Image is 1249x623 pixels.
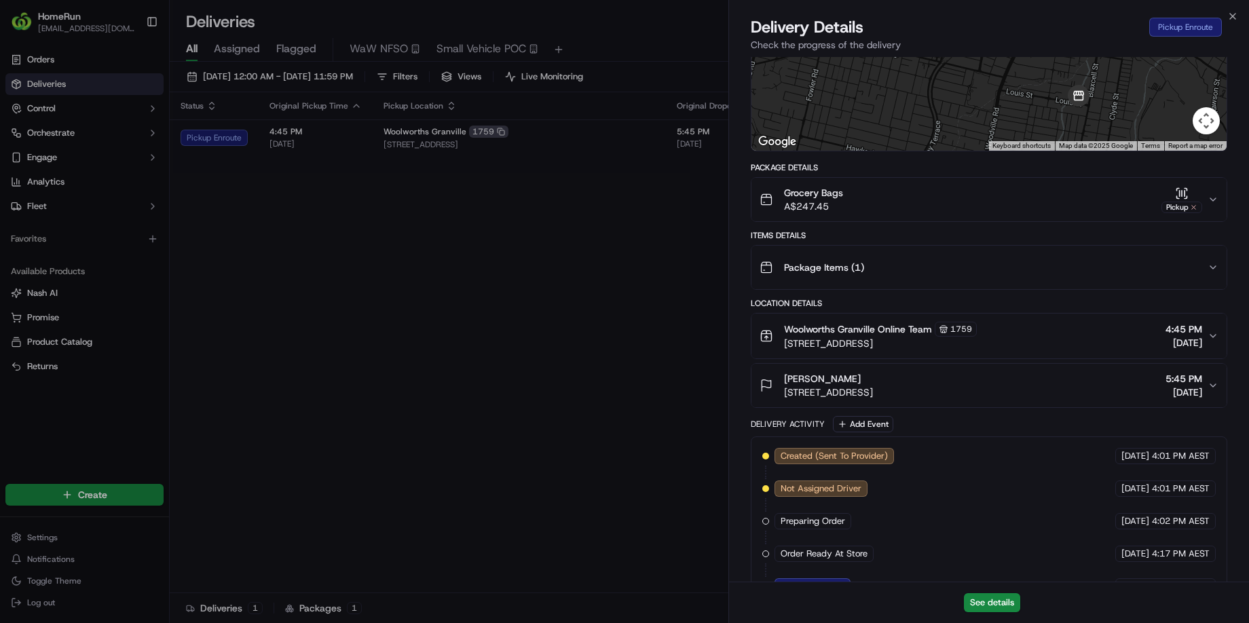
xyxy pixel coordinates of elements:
[1121,450,1149,462] span: [DATE]
[751,178,1227,221] button: Grocery BagsA$247.45Pickup
[46,143,172,154] div: We're available if you need us!
[1166,372,1202,385] span: 5:45 PM
[751,246,1227,289] button: Package Items (1)
[1141,142,1160,149] a: Terms (opens in new tab)
[751,16,863,38] span: Delivery Details
[992,141,1051,151] button: Keyboard shortcuts
[751,364,1227,407] button: [PERSON_NAME][STREET_ADDRESS]5:45 PM[DATE]
[231,134,247,150] button: Start new chat
[1166,322,1202,336] span: 4:45 PM
[1166,385,1202,399] span: [DATE]
[751,298,1227,309] div: Location Details
[781,450,888,462] span: Created (Sent To Provider)
[14,14,41,41] img: Nash
[1168,142,1223,149] a: Report a map error
[784,200,843,213] span: A$247.45
[1193,107,1220,134] button: Map camera controls
[751,230,1227,241] div: Items Details
[135,230,164,240] span: Pylon
[1121,580,1149,592] span: [DATE]
[784,372,861,385] span: [PERSON_NAME]
[1121,483,1149,495] span: [DATE]
[1161,187,1202,213] button: Pickup
[8,191,109,216] a: 📗Knowledge Base
[1152,483,1210,495] span: 4:01 PM AEST
[1121,548,1149,560] span: [DATE]
[14,198,24,209] div: 📗
[950,324,972,335] span: 1759
[1152,548,1210,560] span: 4:17 PM AEST
[964,593,1020,612] button: See details
[781,580,844,592] span: Assigned Driver
[1121,515,1149,527] span: [DATE]
[781,483,861,495] span: Not Assigned Driver
[115,198,126,209] div: 💻
[751,162,1227,173] div: Package Details
[1166,336,1202,350] span: [DATE]
[784,337,977,350] span: [STREET_ADDRESS]
[751,38,1227,52] p: Check the progress of the delivery
[781,548,868,560] span: Order Ready At Store
[755,133,800,151] a: Open this area in Google Maps (opens a new window)
[784,322,932,336] span: Woolworths Granville Online Team
[1161,202,1202,213] div: Pickup
[755,133,800,151] img: Google
[1152,515,1210,527] span: 4:02 PM AEST
[35,88,244,102] input: Got a question? Start typing here...
[751,314,1227,358] button: Woolworths Granville Online Team1759[STREET_ADDRESS]4:45 PM[DATE]
[14,54,247,76] p: Welcome 👋
[1059,142,1133,149] span: Map data ©2025 Google
[27,197,104,210] span: Knowledge Base
[14,130,38,154] img: 1736555255976-a54dd68f-1ca7-489b-9aae-adbdc363a1c4
[109,191,223,216] a: 💻API Documentation
[96,229,164,240] a: Powered byPylon
[784,186,843,200] span: Grocery Bags
[1152,450,1210,462] span: 4:01 PM AEST
[128,197,218,210] span: API Documentation
[46,130,223,143] div: Start new chat
[781,515,845,527] span: Preparing Order
[751,419,825,430] div: Delivery Activity
[1152,580,1210,592] span: 4:38 PM AEST
[784,385,873,399] span: [STREET_ADDRESS]
[784,261,864,274] span: Package Items ( 1 )
[833,416,893,432] button: Add Event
